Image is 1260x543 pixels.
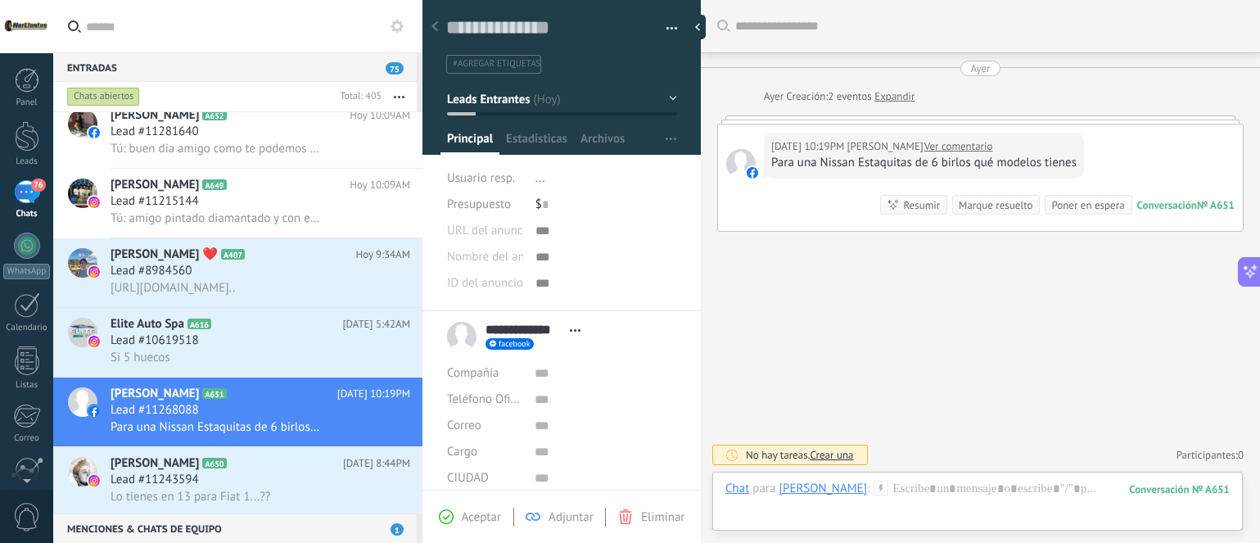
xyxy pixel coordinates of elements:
div: [DATE] 10:19PM [771,138,847,155]
span: Lead #11281640 [111,124,199,140]
img: icon [88,197,100,208]
span: : [867,481,869,497]
div: Listas [3,380,51,391]
button: Teléfono Oficina [447,387,522,413]
span: Presupuesto [447,197,511,212]
span: Archivos [580,131,625,155]
span: Adjuntar [549,509,594,525]
div: Conversación [1137,198,1197,212]
a: avataricon[PERSON_NAME] ❤️A407Hoy 9:34AMLead #8984560[URL][DOMAIN_NAME].. [53,238,422,307]
span: Si 5 huecos [111,350,170,365]
div: Marque resuelto [959,197,1032,213]
div: Usuario resp. [447,165,523,192]
span: Cargo [447,446,477,458]
span: [PERSON_NAME] [111,107,199,124]
span: Lead #11215144 [111,193,199,210]
span: Nombre del anuncio de TikTok [447,251,606,263]
a: avataricon[PERSON_NAME]A651[DATE] 10:19PMLead #11268088Para una Nissan Estaquitas de 6 birlos qué... [53,378,422,446]
span: [URL][DOMAIN_NAME].. [111,280,235,296]
a: avatariconElite Auto SpaA616[DATE] 5:42AMLead #10619518Si 5 huecos [53,308,422,377]
span: 76 [31,179,45,192]
div: № A651 [1197,198,1235,212]
span: para [752,481,775,497]
a: avataricon[PERSON_NAME]A650[DATE] 8:44PMLead #11243594Lo tienes en 13 para Fiat 1...?? [53,447,422,516]
div: Menciones & Chats de equipo [53,514,417,543]
img: icon [88,475,100,486]
span: Teléfono Oficina [447,391,532,407]
img: icon [88,336,100,347]
span: Aceptar [462,509,501,525]
span: 0 [1238,448,1244,462]
span: Estadísticas [506,131,567,155]
span: ID del anuncio de TikTok [447,277,576,289]
span: 75 [386,62,404,75]
span: A650 [202,458,226,468]
div: Compañía [447,360,522,387]
a: Participantes:0 [1176,448,1244,462]
img: icon [88,405,100,417]
button: Correo [447,413,481,439]
span: [PERSON_NAME] [111,386,199,402]
div: Resumir [903,197,940,213]
span: A649 [202,179,226,190]
span: Principal [447,131,493,155]
span: facebook [499,340,530,348]
button: Más [382,82,417,111]
div: Entradas [53,52,417,82]
div: Para una Nissan Estaquitas de 6 birlos qué modelos tienes [771,155,1077,171]
span: Paco Esquivel [847,138,923,155]
span: A616 [187,319,211,329]
span: [PERSON_NAME] [111,455,199,472]
div: Nombre del anuncio de TikTok [447,244,523,270]
span: Hoy 9:34AM [355,247,410,263]
img: icon [88,266,100,278]
span: Lo tienes en 13 para Fiat 1...?? [111,489,270,505]
div: Ayer [970,61,990,76]
span: A652 [202,110,226,120]
div: Ocultar [689,15,706,39]
span: 1 [391,523,404,536]
img: facebook-sm.svg [747,167,758,179]
span: 2 eventos [828,88,871,105]
a: Expandir [874,88,915,105]
div: $ [535,192,677,218]
div: Creación: [764,88,915,105]
div: Presupuesto [447,192,523,218]
span: Crear una [810,448,853,462]
div: Cargo [447,439,522,465]
div: Calendario [3,323,51,333]
span: Usuario resp. [447,170,515,186]
span: Lead #11243594 [111,472,199,488]
span: Lead #11268088 [111,402,199,419]
span: Lead #10619518 [111,333,199,349]
div: Chats [3,209,51,219]
span: Para una Nissan Estaquitas de 6 birlos qué modelos tienes [111,419,320,435]
span: Lead #8984560 [111,263,192,279]
div: Paco Esquivel [779,481,867,495]
div: URL del anuncio de TikTok [447,218,523,244]
div: ID del anuncio de TikTok [447,270,523,296]
span: [DATE] 10:19PM [337,386,410,402]
span: Paco Esquivel [726,149,756,179]
span: [DATE] 5:42AM [343,316,410,333]
span: Correo [447,418,481,433]
div: No hay tareas. [746,448,854,462]
span: Tú: buen dia amigo como te podemos servir [111,141,320,156]
span: A651 [202,388,226,399]
span: Hoy 10:09AM [350,177,410,193]
span: CIUDAD [447,472,489,484]
span: ... [535,170,545,186]
span: Tú: amigo pintado diamantado y con esmalte $550 mil [111,210,320,226]
span: Hoy 10:09AM [350,107,410,124]
div: Total: 405 [333,88,382,105]
span: A407 [221,249,245,260]
div: Leads [3,156,51,167]
div: Poner en espera [1051,197,1124,213]
span: [DATE] 8:44PM [343,455,410,472]
div: Correo [3,433,51,444]
div: 651 [1129,482,1230,496]
span: [PERSON_NAME] [111,177,199,193]
a: Ver comentario [924,138,993,155]
a: avataricon[PERSON_NAME]A652Hoy 10:09AMLead #11281640Tú: buen dia amigo como te podemos servir [53,99,422,168]
div: Panel [3,97,51,108]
